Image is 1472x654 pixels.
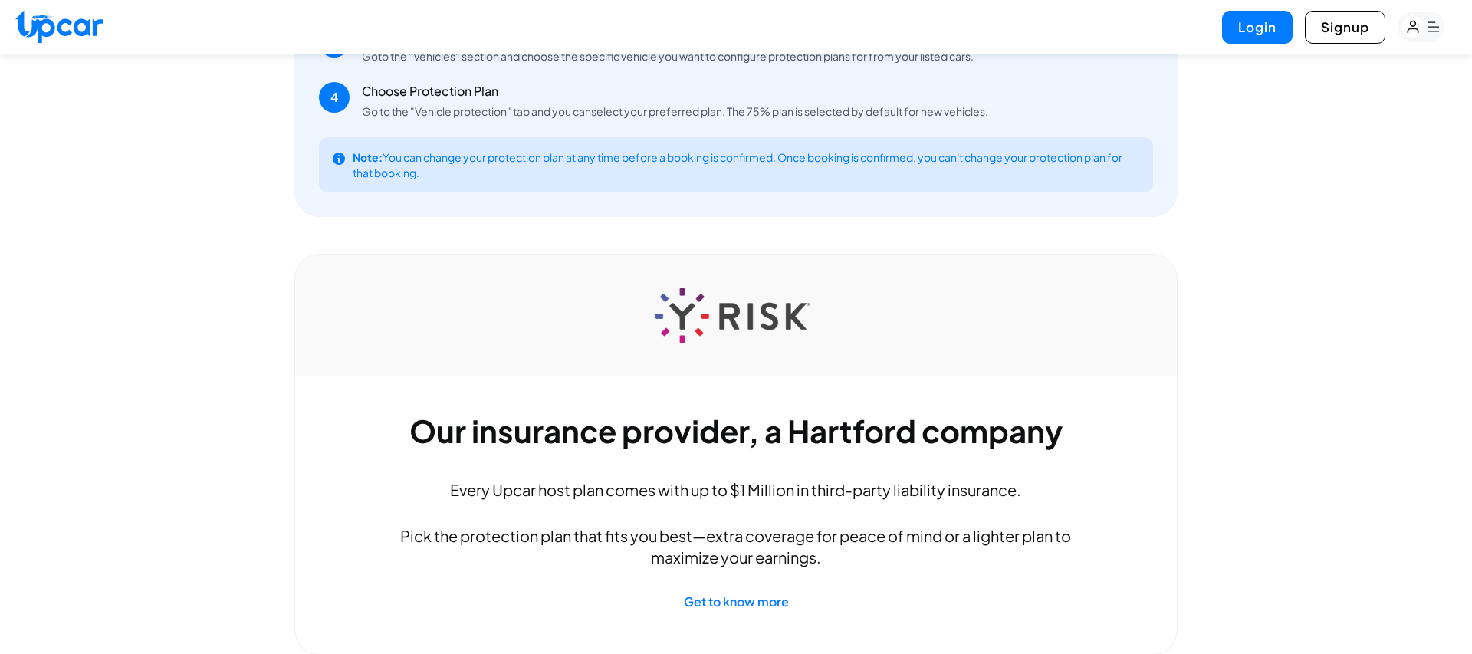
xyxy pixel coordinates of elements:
[675,581,798,622] span: Get to know more
[362,82,1153,100] h4: Choose Protection Plan
[369,479,1103,501] p: Every Upcar host plan comes with up to $1 Million in third-party liability insurance.
[353,150,1141,180] p: You can change your protection plan at any time before a booking is confirmed. Once booking is co...
[655,288,817,343] img: Y-RISK Logo
[362,48,1153,64] p: Goto the "Vehicles" section and choose the specific vehicle you want to configure protection plan...
[353,150,383,164] strong: Note:
[15,10,103,43] img: Upcar Logo
[319,82,350,113] div: 4
[362,104,1153,119] p: Go to the "Vehicle protection" tab and you canselect your preferred plan. The 75% plan is selecte...
[369,407,1103,455] h2: Our insurance provider, a Hartford company
[369,525,1103,568] p: Pick the protection plan that fits you best—extra coverage for peace of mind or a lighter plan to...
[1305,11,1385,44] button: Signup
[1222,11,1293,44] button: Login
